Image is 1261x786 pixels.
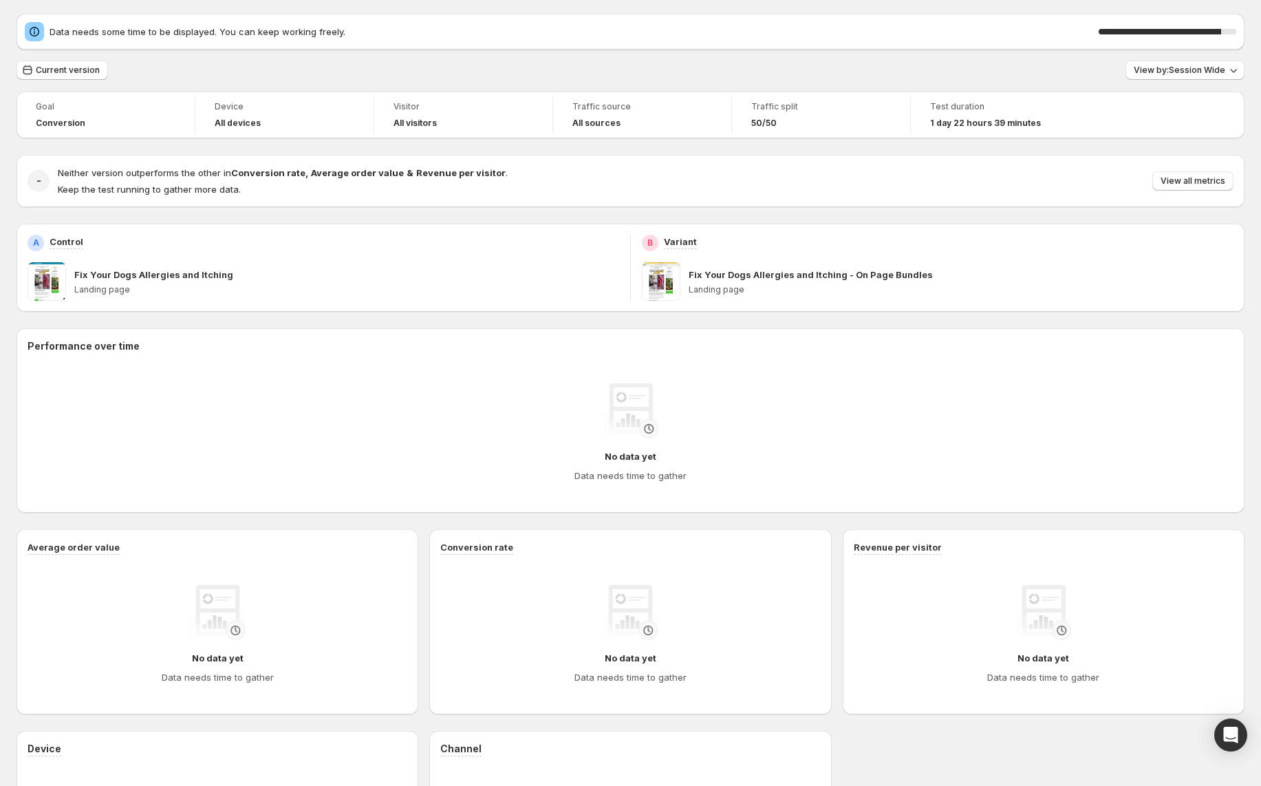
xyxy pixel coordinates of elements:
div: Open Intercom Messenger [1214,719,1247,752]
span: 50/50 [751,118,777,129]
span: Neither version outperforms the other in . [58,167,508,178]
span: Test duration [930,101,1070,112]
img: No data yet [190,585,245,640]
p: Fix Your Dogs Allergies and Itching [74,268,233,282]
img: Fix Your Dogs Allergies and Itching - On Page Bundles [642,262,680,301]
h3: Device [28,742,61,756]
a: Traffic split50/50 [751,100,891,130]
h3: Conversion rate [440,540,513,554]
p: Control [50,235,83,248]
p: Landing page [689,284,1233,295]
strong: & [407,167,413,178]
span: Traffic source [572,101,712,112]
h2: B [647,237,653,248]
a: GoalConversion [36,100,175,130]
a: Traffic sourceAll sources [572,100,712,130]
img: Fix Your Dogs Allergies and Itching [28,262,66,301]
strong: Conversion rate [231,167,305,178]
strong: Revenue per visitor [416,167,506,178]
p: Landing page [74,284,619,295]
button: View all metrics [1152,171,1233,191]
strong: Average order value [311,167,404,178]
strong: , [305,167,308,178]
h2: - [36,174,41,188]
h3: Revenue per visitor [854,540,942,554]
span: View by: Session Wide [1134,65,1225,76]
span: Visitor [394,101,533,112]
img: No data yet [603,585,658,640]
h2: A [33,237,39,248]
span: 1 day 22 hours 39 minutes [930,118,1041,129]
img: No data yet [603,383,658,438]
h4: No data yet [605,449,656,463]
h4: Data needs time to gather [987,670,1099,684]
h2: Performance over time [28,339,1233,353]
h4: No data yet [1017,651,1069,665]
img: No data yet [1016,585,1071,640]
p: Variant [664,235,697,248]
button: View by:Session Wide [1125,61,1244,80]
h4: Data needs time to gather [574,469,687,482]
span: Device [215,101,354,112]
span: Goal [36,101,175,112]
span: Conversion [36,118,85,129]
a: VisitorAll visitors [394,100,533,130]
p: Fix Your Dogs Allergies and Itching - On Page Bundles [689,268,933,282]
h4: All devices [215,118,261,129]
a: Test duration1 day 22 hours 39 minutes [930,100,1070,130]
h3: Average order value [28,540,120,554]
h4: Data needs time to gather [574,670,687,684]
h3: Channel [440,742,482,756]
h4: All visitors [394,118,437,129]
span: Current version [36,65,100,76]
span: Keep the test running to gather more data. [58,184,241,195]
h4: No data yet [192,651,244,665]
a: DeviceAll devices [215,100,354,130]
button: Current version [17,61,108,80]
span: Traffic split [751,101,891,112]
span: View all metrics [1161,176,1225,187]
h4: Data needs time to gather [162,670,274,684]
h4: No data yet [605,651,656,665]
span: Data needs some time to be displayed. You can keep working freely. [50,25,1099,39]
h4: All sources [572,118,621,129]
